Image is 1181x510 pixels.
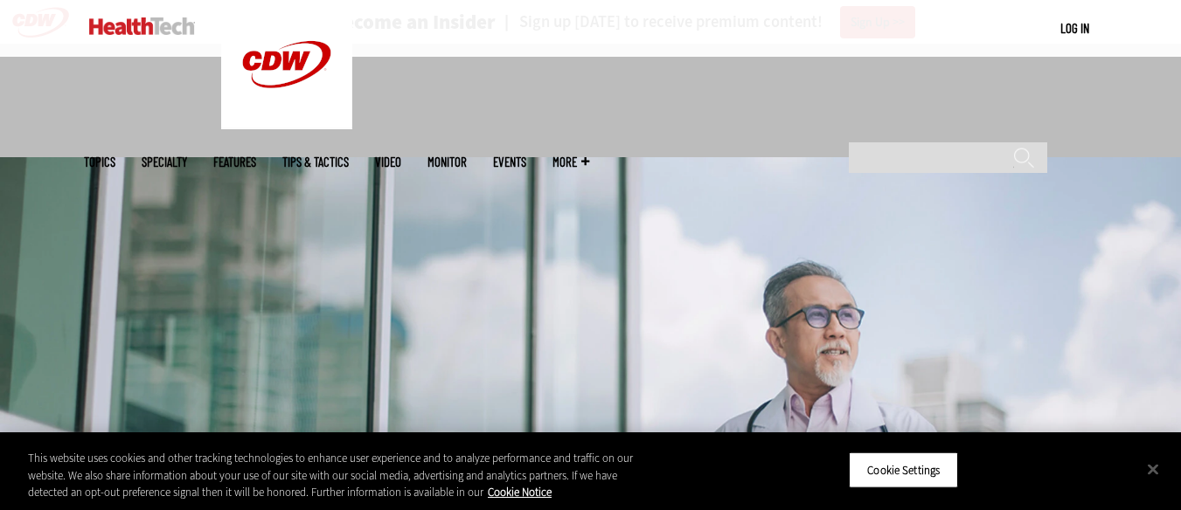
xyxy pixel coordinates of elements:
[142,155,187,169] span: Specialty
[1060,20,1089,36] a: Log in
[221,115,352,134] a: CDW
[427,155,467,169] a: MonITor
[552,155,589,169] span: More
[28,450,650,501] div: This website uses cookies and other tracking technologies to enhance user experience and to analy...
[488,485,552,500] a: More information about your privacy
[89,17,195,35] img: Home
[282,155,349,169] a: Tips & Tactics
[849,451,958,488] button: Cookie Settings
[1134,450,1172,488] button: Close
[213,155,256,169] a: Features
[84,155,115,169] span: Topics
[375,155,401,169] a: Video
[493,155,526,169] a: Events
[1060,19,1089,38] div: User menu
